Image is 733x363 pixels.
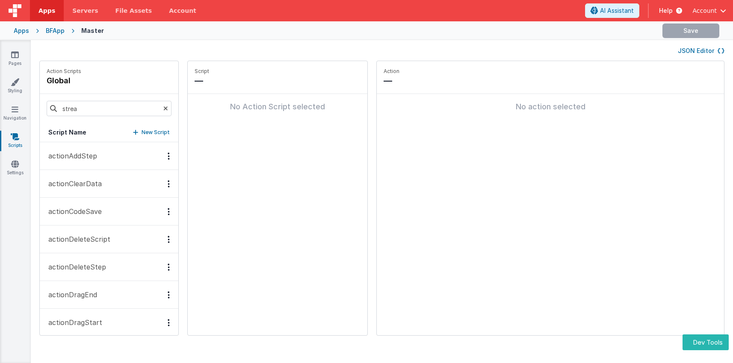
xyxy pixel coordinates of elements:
[47,68,81,75] p: Action Scripts
[115,6,152,15] span: File Assets
[48,128,86,137] h5: Script Name
[163,236,175,243] div: Options
[81,26,104,35] div: Master
[40,198,178,225] button: actionCodeSave
[47,75,81,87] h4: global
[678,47,724,55] button: JSON Editor
[195,101,361,113] div: No Action Script selected
[163,208,175,215] div: Options
[384,75,717,87] p: —
[683,334,729,350] button: Dev Tools
[40,225,178,253] button: actionDeleteScript
[43,317,102,328] p: actionDragStart
[585,3,639,18] button: AI Assistant
[40,281,178,309] button: actionDragEnd
[662,23,719,38] button: Save
[43,262,106,272] p: actionDeleteStep
[40,142,178,170] button: actionAddStep
[163,319,175,326] div: Options
[40,253,178,281] button: actionDeleteStep
[142,128,170,137] p: New Script
[659,6,673,15] span: Help
[600,6,634,15] span: AI Assistant
[692,6,717,15] span: Account
[14,26,29,35] div: Apps
[692,6,726,15] button: Account
[43,206,102,217] p: actionCodeSave
[43,234,110,244] p: actionDeleteScript
[40,170,178,198] button: actionClearData
[43,179,102,189] p: actionClearData
[384,101,717,113] div: No action selected
[163,152,175,160] div: Options
[384,68,717,75] p: Action
[43,290,97,300] p: actionDragEnd
[133,128,170,137] button: New Script
[163,291,175,299] div: Options
[40,309,178,337] button: actionDragStart
[43,151,97,161] p: actionAddStep
[195,75,361,87] p: —
[47,101,171,116] input: Search scripts
[195,68,361,75] p: Script
[163,263,175,271] div: Options
[46,26,65,35] div: BFApp
[72,6,98,15] span: Servers
[38,6,55,15] span: Apps
[163,180,175,187] div: Options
